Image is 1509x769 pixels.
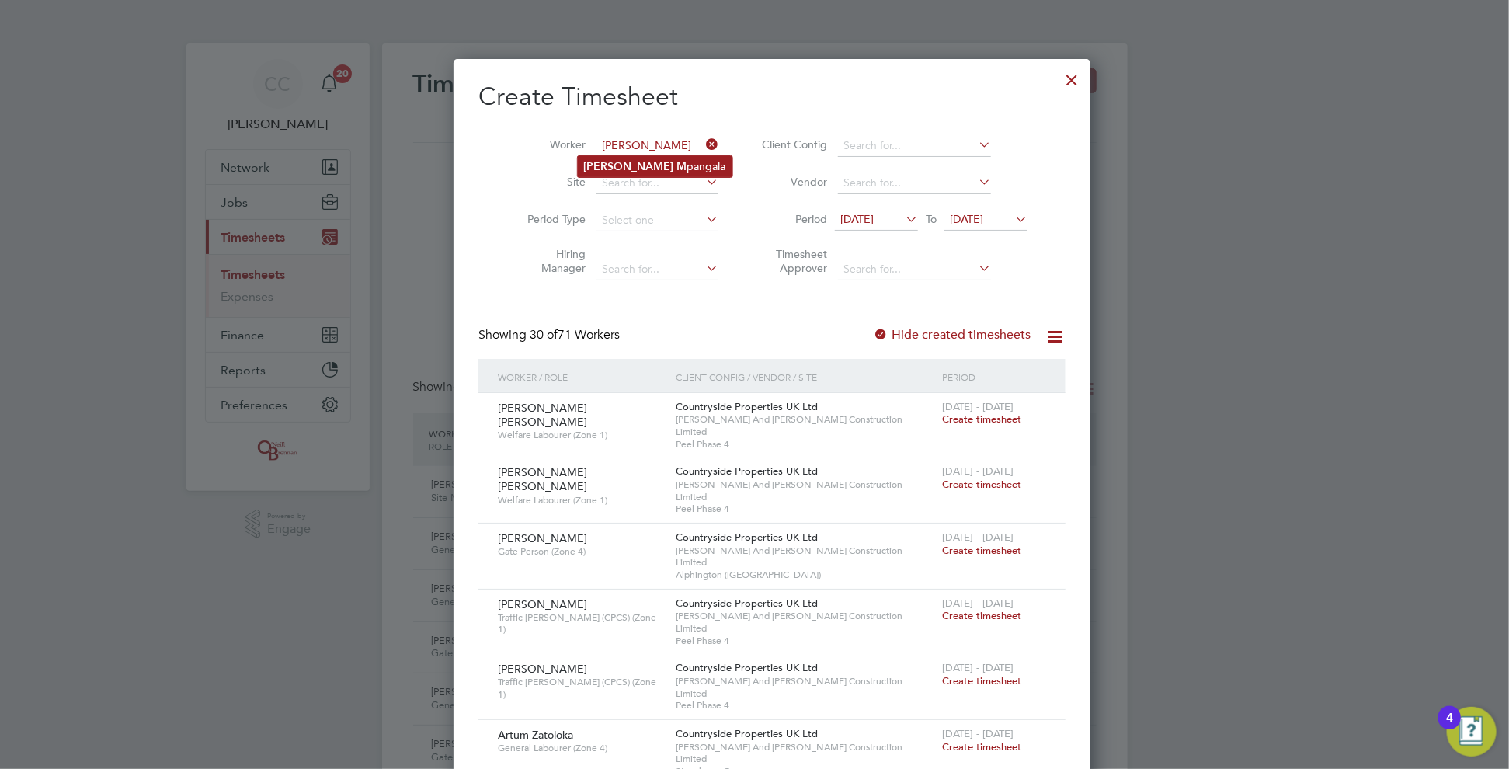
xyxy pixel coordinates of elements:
span: Create timesheet [943,740,1022,753]
label: Client Config [757,137,827,151]
label: Worker [516,137,586,151]
span: Peel Phase 4 [676,503,935,515]
span: Artum Zatoloka [498,728,573,742]
div: Worker / Role [494,359,672,395]
span: Create timesheet [943,609,1022,622]
span: Countryside Properties UK Ltd [676,465,818,478]
span: Countryside Properties UK Ltd [676,531,818,544]
input: Search for... [596,135,718,157]
label: Vendor [757,175,827,189]
span: [PERSON_NAME] And [PERSON_NAME] Construction Limited [676,675,935,699]
button: Open Resource Center, 4 new notifications [1447,707,1497,757]
span: To [921,209,941,229]
div: 4 [1446,718,1453,738]
span: Countryside Properties UK Ltd [676,400,818,413]
span: [DATE] - [DATE] [943,597,1014,610]
span: 71 Workers [530,327,620,343]
span: [PERSON_NAME] [PERSON_NAME] [498,401,587,429]
b: M [677,160,687,173]
span: Create timesheet [943,478,1022,491]
span: [PERSON_NAME] And [PERSON_NAME] Construction Limited [676,413,935,437]
span: [PERSON_NAME] [498,662,587,676]
span: Countryside Properties UK Ltd [676,661,818,674]
span: Create timesheet [943,674,1022,687]
label: Period [757,212,827,226]
span: [PERSON_NAME] [498,531,587,545]
div: Showing [478,327,623,343]
span: [PERSON_NAME] [498,597,587,611]
span: Welfare Labourer (Zone 1) [498,494,664,506]
span: Countryside Properties UK Ltd [676,597,818,610]
label: Site [516,175,586,189]
label: Period Type [516,212,586,226]
input: Search for... [838,135,991,157]
span: [DATE] [950,212,983,226]
label: Hide created timesheets [874,327,1031,343]
span: Create timesheet [943,544,1022,557]
label: Hiring Manager [516,247,586,275]
div: Period [939,359,1050,395]
span: Create timesheet [943,412,1022,426]
span: Alphington ([GEOGRAPHIC_DATA]) [676,569,935,581]
span: [PERSON_NAME] And [PERSON_NAME] Construction Limited [676,741,935,765]
span: [DATE] - [DATE] [943,727,1014,740]
span: [DATE] [840,212,874,226]
span: 30 of [530,327,558,343]
span: [DATE] - [DATE] [943,661,1014,674]
span: Peel Phase 4 [676,438,935,451]
b: [PERSON_NAME] [584,160,674,173]
span: [PERSON_NAME] And [PERSON_NAME] Construction Limited [676,610,935,634]
input: Search for... [596,172,718,194]
span: [DATE] - [DATE] [943,531,1014,544]
input: Search for... [838,259,991,280]
span: [PERSON_NAME] And [PERSON_NAME] Construction Limited [676,478,935,503]
input: Select one [596,210,718,231]
span: Traffic [PERSON_NAME] (CPCS) (Zone 1) [498,611,664,635]
span: Peel Phase 4 [676,635,935,647]
input: Search for... [838,172,991,194]
span: Peel Phase 4 [676,699,935,712]
span: Traffic [PERSON_NAME] (CPCS) (Zone 1) [498,676,664,700]
li: pangala [578,156,732,177]
div: Client Config / Vendor / Site [672,359,939,395]
h2: Create Timesheet [478,81,1066,113]
label: Timesheet Approver [757,247,827,275]
span: Gate Person (Zone 4) [498,545,664,558]
span: [DATE] - [DATE] [943,465,1014,478]
span: [PERSON_NAME] [PERSON_NAME] [498,465,587,493]
input: Search for... [596,259,718,280]
span: General Labourer (Zone 4) [498,742,664,754]
span: [PERSON_NAME] And [PERSON_NAME] Construction Limited [676,545,935,569]
span: [DATE] - [DATE] [943,400,1014,413]
span: Welfare Labourer (Zone 1) [498,429,664,441]
span: Countryside Properties UK Ltd [676,727,818,740]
